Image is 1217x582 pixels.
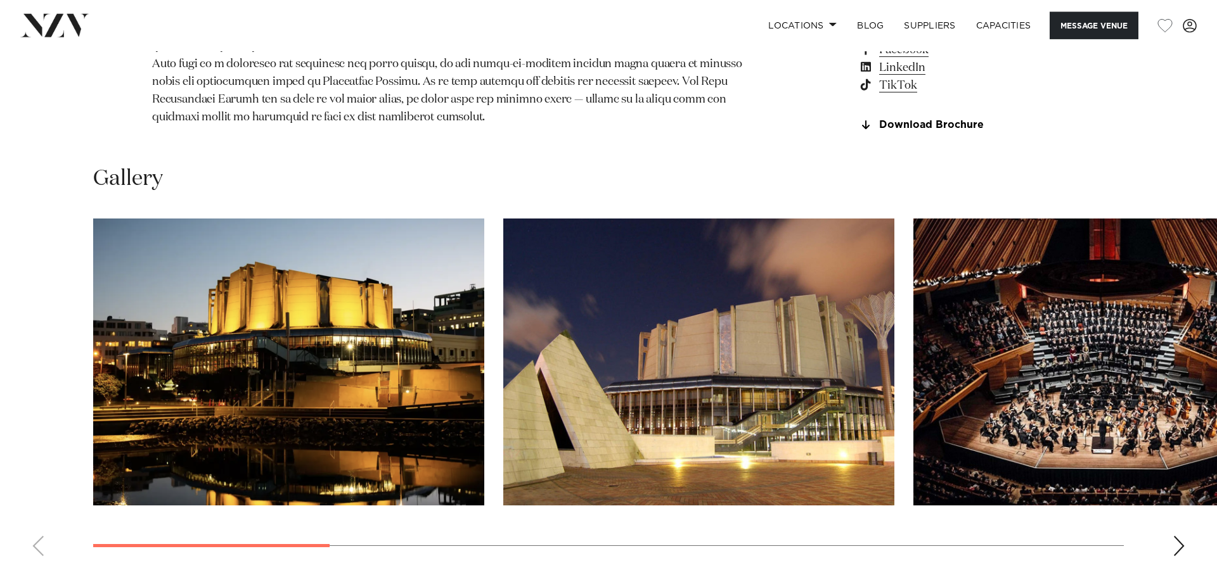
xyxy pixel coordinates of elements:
h2: Gallery [93,165,163,193]
swiper-slide: 2 / 11 [503,218,894,505]
a: LinkedIn [858,59,1065,77]
a: SUPPLIERS [894,12,965,39]
a: Locations [758,12,847,39]
a: Capacities [966,12,1041,39]
a: BLOG [847,12,894,39]
img: nzv-logo.png [20,14,89,37]
a: TikTok [858,77,1065,94]
button: Message Venue [1050,12,1138,39]
swiper-slide: 1 / 11 [93,218,484,505]
a: Download Brochure [858,120,1065,131]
